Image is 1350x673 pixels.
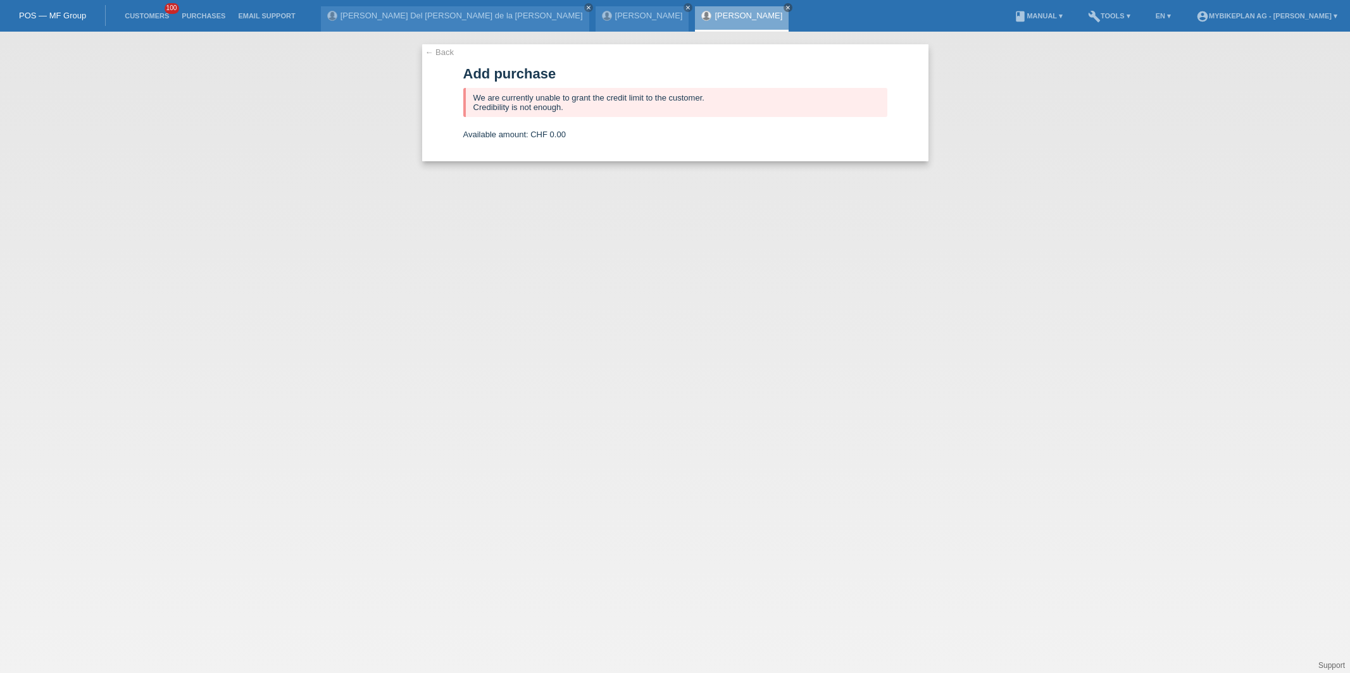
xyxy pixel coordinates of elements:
i: book [1014,10,1027,23]
a: Email Support [232,12,301,20]
a: EN ▾ [1149,12,1177,20]
i: close [685,4,691,11]
a: buildTools ▾ [1082,12,1137,20]
a: [PERSON_NAME] [715,11,782,20]
span: Available amount: [463,130,528,139]
i: close [785,4,791,11]
a: close [684,3,692,12]
a: close [584,3,593,12]
a: account_circleMybikeplan AG - [PERSON_NAME] ▾ [1190,12,1344,20]
a: [PERSON_NAME] [615,11,683,20]
a: bookManual ▾ [1008,12,1069,20]
i: account_circle [1196,10,1209,23]
a: Purchases [175,12,232,20]
a: Customers [118,12,175,20]
a: Support [1318,661,1345,670]
i: close [585,4,592,11]
i: build [1088,10,1101,23]
div: We are currently unable to grant the credit limit to the customer. Credibility is not enough. [463,88,887,117]
span: 100 [165,3,180,14]
span: CHF 0.00 [530,130,566,139]
h1: Add purchase [463,66,887,82]
a: [PERSON_NAME] Del [PERSON_NAME] de la [PERSON_NAME] [341,11,583,20]
a: close [784,3,792,12]
a: POS — MF Group [19,11,86,20]
a: ← Back [425,47,454,57]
